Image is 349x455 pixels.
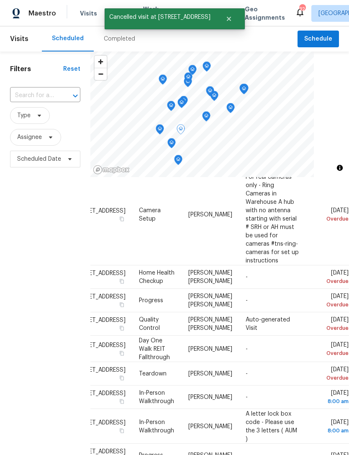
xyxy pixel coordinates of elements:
span: [DATE] [313,419,349,434]
span: Teardown [139,371,167,377]
button: Zoom in [95,56,107,68]
button: Copy Address [118,427,126,434]
div: Overdue [313,324,349,332]
span: Auto-generated Visit [246,317,290,331]
span: Maestro [28,9,56,18]
button: Copy Address [118,215,126,222]
span: Schedule [304,34,332,44]
div: Completed [104,35,135,43]
span: In-Person Walkthrough [139,419,174,433]
span: Quality Control [139,317,160,331]
span: Scheduled Date [17,155,61,163]
span: Cancelled visit at [STREET_ADDRESS] [105,8,215,26]
span: Day One Walk REIT Fallthrough [139,337,170,360]
div: Map marker [203,62,211,75]
div: Map marker [159,75,167,87]
div: Overdue [313,374,349,382]
span: [STREET_ADDRESS] [73,294,126,300]
button: Open [69,90,81,102]
span: Geo Assignments [245,5,285,22]
span: In-Person Walkthrough [139,390,174,404]
span: [DATE] [313,270,349,285]
h1: Filters [10,65,63,73]
button: Schedule [298,31,339,48]
button: Copy Address [118,374,126,382]
span: Progress [139,298,163,303]
button: Copy Address [118,301,126,308]
div: Map marker [180,96,188,109]
span: Visits [10,30,28,48]
span: Home Health Checkup [139,270,174,284]
div: 32 [299,5,305,13]
span: [DATE] [313,342,349,357]
span: [STREET_ADDRESS] [73,449,126,455]
span: [PERSON_NAME] [188,423,232,429]
div: Map marker [167,138,176,151]
span: [DATE] [313,207,349,223]
span: Type [17,111,31,120]
div: Map marker [226,103,235,116]
div: Map marker [240,84,248,97]
span: [DATE] [313,390,349,406]
div: Map marker [202,111,210,124]
input: Search for an address... [10,89,57,102]
span: [DATE] [313,317,349,332]
div: Map marker [156,124,164,137]
div: Map marker [188,65,197,78]
span: [STREET_ADDRESS] [73,367,126,373]
span: [PERSON_NAME] [PERSON_NAME] [188,317,232,331]
span: - [246,346,248,352]
div: Scheduled [52,34,84,43]
span: [DATE] [313,367,349,382]
span: - [246,371,248,377]
div: Reset [63,65,80,73]
button: Copy Address [118,398,126,405]
button: Copy Address [118,349,126,357]
span: - [246,274,248,280]
button: Zoom out [95,68,107,80]
span: [STREET_ADDRESS] [73,391,126,396]
button: Copy Address [118,324,126,332]
div: Map marker [206,86,214,99]
div: Map marker [240,84,249,97]
span: [PERSON_NAME] [188,394,232,400]
span: [PERSON_NAME] [188,346,232,352]
span: - [246,394,248,400]
span: Toggle attribution [337,163,342,172]
div: Map marker [167,101,175,114]
div: Overdue [313,214,349,223]
div: 8:00 am [313,397,349,406]
div: 8:00 am [313,426,349,434]
span: [PERSON_NAME] [PERSON_NAME] [188,293,232,308]
span: Visits [80,9,97,18]
span: Camera setup visit For real cameras only - Ring Cameras in Warehouse A hub with no antenna starti... [246,165,299,263]
span: [STREET_ADDRESS] [73,208,126,213]
span: Work Orders [143,5,164,22]
div: Map marker [174,155,182,168]
div: Map marker [177,98,186,111]
span: [STREET_ADDRESS] [73,317,126,323]
span: [PERSON_NAME] [PERSON_NAME] [188,270,232,284]
a: Mapbox homepage [93,165,130,175]
span: - [246,298,248,303]
div: Overdue [313,349,349,357]
button: Close [215,10,243,27]
span: [PERSON_NAME] [188,371,232,377]
span: [PERSON_NAME] [188,211,232,217]
div: Overdue [313,277,349,285]
span: A letter lock box code - Please use the 3 letters ( AUM ) [246,411,297,442]
div: Map marker [177,124,185,137]
span: Assignee [17,133,42,141]
span: [DATE] [313,293,349,309]
span: Camera Setup [139,207,161,221]
div: Overdue [313,301,349,309]
div: Map marker [184,72,192,85]
span: [STREET_ADDRESS] [73,270,126,276]
div: Map marker [184,77,192,90]
span: [STREET_ADDRESS] [73,419,126,425]
button: Toggle attribution [335,163,345,173]
div: Map marker [210,91,218,104]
